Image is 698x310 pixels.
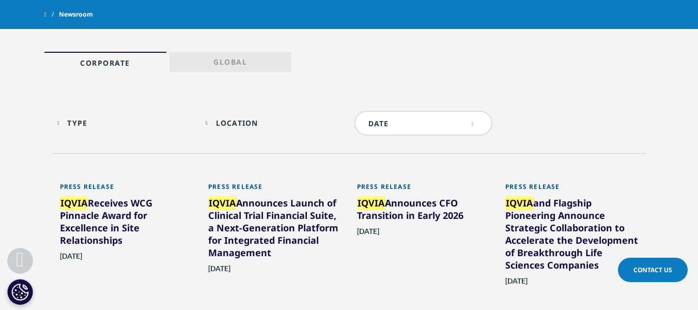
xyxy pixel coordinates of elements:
span: [DATE] [208,264,230,279]
span: Newsroom [59,5,93,24]
span: [DATE] [505,276,528,291]
input: DATE [354,111,493,136]
button: Cookies Settings [7,279,33,305]
div: Announces Launch of Clinical Trial Financial Suite, a Next-Generation Platform for Integrated Fin... [208,197,342,263]
div: and Flagship Pioneering Announce Strategic Collaboration to Accelerate the Development of Breakth... [505,197,639,275]
em: IQVIA [357,196,385,210]
div: Press Release [208,183,342,197]
p: Corporate [80,58,130,72]
div: Type facet. [67,118,87,128]
a: Corporate [44,52,166,72]
div: Press Release [357,183,490,197]
em: IQVIA [208,196,236,210]
div: Press Release [505,183,639,197]
div: Announces CFO Transition in Early 2026 [357,197,490,226]
p: Global [213,57,247,71]
span: [DATE] [357,227,379,242]
div: Receives WCG Pinnacle Award for Excellence in Site Relationships [60,197,193,250]
div: Press Release [60,183,193,197]
span: [DATE] [60,252,82,267]
a: Global [169,52,291,72]
a: Contact Us [618,258,688,282]
div: Location facet. [216,118,258,128]
span: Contact Us [633,265,672,274]
em: IQVIA [505,196,533,210]
em: IQVIA [60,196,88,210]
